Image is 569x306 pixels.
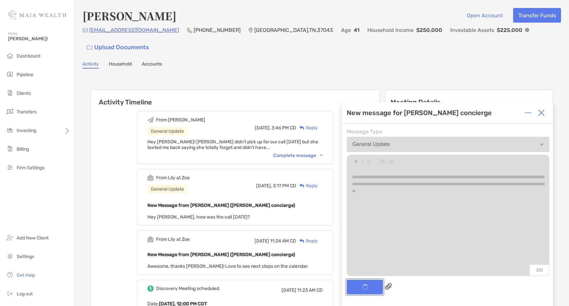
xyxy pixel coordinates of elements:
[272,125,296,131] span: 3:46 PM CD
[6,271,14,279] img: get-help icon
[17,53,40,59] span: Dashboard
[147,203,295,208] b: New Message from [PERSON_NAME] ([PERSON_NAME] concierge)
[17,109,37,115] span: Transfers
[296,182,318,189] div: Reply
[367,26,414,34] p: Household Income
[385,283,392,290] img: paperclip attachments
[87,45,93,50] img: button icon
[296,124,318,131] div: Reply
[540,143,544,146] img: Open dropdown arrow
[17,165,45,171] span: Firm Settings
[525,28,529,32] img: Info Icon
[156,286,220,291] div: Discovery Meeting scheduled.
[391,98,548,106] p: Meeting Details
[147,263,308,269] span: Awesome, thanks [PERSON_NAME]! Love to see next steps on the calendar.
[529,264,549,276] p: 232
[83,61,99,69] a: Activity
[347,128,549,135] span: Message Type
[8,3,66,27] img: Zoe Logo
[6,52,14,60] img: dashboard icon
[6,233,14,241] img: add_new_client icon
[91,90,379,106] h6: Activity Timeline
[147,185,187,193] div: General Update
[17,146,29,152] span: Billing
[341,26,351,34] p: Age
[320,154,323,156] img: Chevron icon
[8,36,70,42] span: [PERSON_NAME]!
[297,287,323,293] span: 11:23 AM CD
[416,26,442,34] p: $250,000
[255,238,269,244] span: [DATE]
[109,61,132,69] a: Household
[147,127,187,135] div: General Update
[347,137,549,152] button: General Update
[147,214,250,220] span: Hey [PERSON_NAME], how was the call [DATE]?
[389,160,394,164] img: Editor control icon
[354,26,359,34] p: 41
[6,126,14,134] img: investing icon
[17,272,35,278] span: Get Help
[17,235,49,241] span: Add New Client
[6,252,14,260] img: settings icon
[296,237,318,244] div: Reply
[255,125,271,131] span: [DATE],
[6,89,14,97] img: clients icon
[83,28,88,32] img: Email Icon
[6,163,14,171] img: firm-settings icon
[352,141,390,147] div: General Update
[273,153,323,158] div: Complete message
[497,26,522,34] p: $225,000
[194,26,241,34] p: [PHONE_NUMBER]
[156,175,190,181] div: From Lily at Zoe
[147,236,154,242] img: Event icon
[254,26,333,34] p: [GEOGRAPHIC_DATA] , TN , 37043
[89,26,179,34] p: [EMAIL_ADDRESS][DOMAIN_NAME]
[6,107,14,115] img: transfers icon
[6,70,14,78] img: pipeline icon
[156,117,205,123] div: From [PERSON_NAME]
[83,40,153,55] a: Upload Documents
[462,8,508,23] button: Open Account
[513,8,561,23] button: Transfer Funds
[299,239,304,243] img: Reply icon
[355,160,358,163] img: Editor control icon
[282,287,296,293] span: [DATE]
[147,139,318,150] span: Hey [PERSON_NAME]! [PERSON_NAME] didn't pick up for our call [DATE] but she texted me back saying...
[256,183,272,189] span: [DATE],
[147,252,295,257] b: New Message from [PERSON_NAME] ([PERSON_NAME] concierge)
[450,26,494,34] p: Investable Assets
[270,238,296,244] span: 11:24 AM CD
[347,109,492,117] div: New message for [PERSON_NAME] concierge
[147,285,154,292] img: Event icon
[17,254,34,259] span: Settings
[6,289,14,297] img: logout icon
[17,128,36,133] span: Investing
[83,8,176,23] h4: [PERSON_NAME]
[273,183,296,189] span: 3:17 PM CD
[142,61,162,69] a: Accounts
[6,145,14,153] img: billing icon
[187,28,192,33] img: Phone Icon
[538,109,545,116] img: Close
[299,126,304,130] img: Reply icon
[362,160,363,163] img: Editor control icon
[525,109,531,116] img: Expand or collapse
[380,160,385,163] img: Editor control icon
[367,160,370,164] img: Editor control icon
[156,236,190,242] div: From Lily at Zoe
[299,184,304,188] img: Reply icon
[147,175,154,181] img: Event icon
[17,90,31,96] span: Clients
[249,28,253,33] img: Location Icon
[147,117,154,123] img: Event icon
[17,291,33,297] span: Log out
[17,72,33,77] span: Pipeline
